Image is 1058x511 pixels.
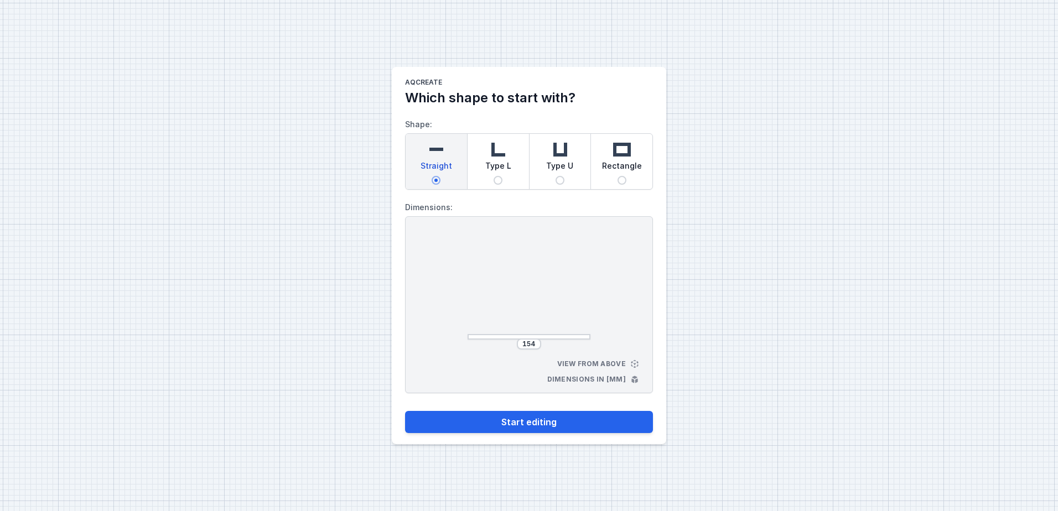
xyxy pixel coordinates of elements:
[549,138,571,160] img: u-shaped.svg
[494,176,502,185] input: Type L
[602,160,642,176] span: Rectangle
[405,411,653,433] button: Start editing
[405,78,653,89] h1: AQcreate
[546,160,573,176] span: Type U
[405,116,653,190] label: Shape:
[425,138,447,160] img: straight.svg
[520,340,538,348] input: Dimension [mm]
[421,160,452,176] span: Straight
[611,138,633,160] img: rectangle.svg
[405,199,653,216] label: Dimensions:
[618,176,626,185] input: Rectangle
[405,89,653,107] h2: Which shape to start with?
[485,160,511,176] span: Type L
[432,176,440,185] input: Straight
[556,176,564,185] input: Type U
[487,138,509,160] img: l-shaped.svg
